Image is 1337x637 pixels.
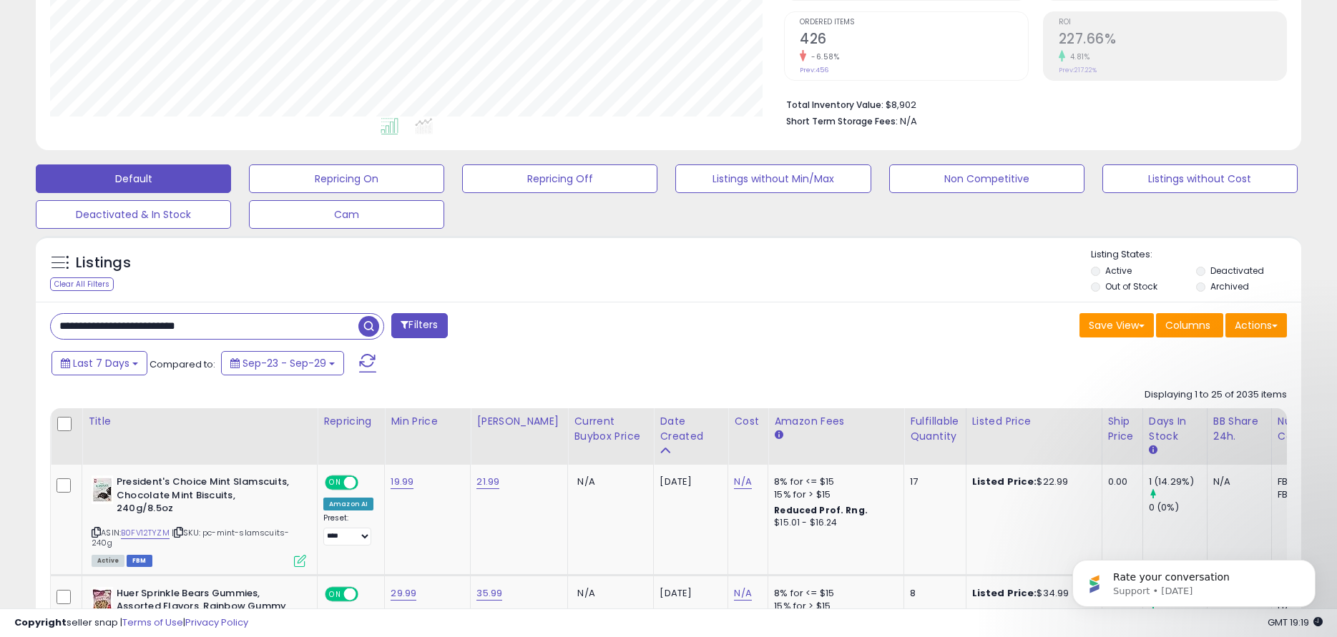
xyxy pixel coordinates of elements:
small: Prev: 456 [800,66,828,74]
a: N/A [734,586,751,601]
a: Privacy Policy [185,616,248,629]
div: Amazon AI [323,498,373,510]
p: Listing States: [1091,248,1301,262]
h2: 227.66% [1059,31,1286,50]
span: N/A [577,475,594,488]
a: 21.99 [476,475,499,489]
span: Compared to: [150,357,215,371]
div: 0.00 [1108,475,1132,488]
button: Listings without Cost [1102,164,1298,193]
div: 0 (0%) [1149,501,1207,514]
div: Min Price [391,414,464,429]
iframe: Intercom notifications message [1051,530,1337,630]
div: [DATE] [660,475,717,488]
label: Active [1105,265,1132,277]
div: seller snap | | [14,616,248,630]
img: 414VWPbWHmL._SL40_.jpg [92,475,113,504]
b: Total Inventory Value: [786,99,883,111]
span: Columns [1165,318,1210,332]
div: Fulfillable Quantity [910,414,959,444]
button: Actions [1225,313,1287,337]
div: Displaying 1 to 25 of 2035 items [1145,388,1287,402]
small: 4.81% [1065,51,1090,62]
button: Deactivated & In Stock [36,200,231,229]
b: Huer Sprinkle Bears Gummies, Assorted Flavors, Rainbow Gummy Candy, 1kg/2.2 lb [117,587,290,631]
div: 8% for <= $15 [774,587,893,600]
div: 1 (14.29%) [1149,475,1207,488]
b: Short Term Storage Fees: [786,115,898,127]
button: Filters [391,313,447,338]
div: ASIN: [92,475,306,566]
span: N/A [900,114,917,128]
img: 514qGrv1f4L._SL40_.jpg [92,587,113,616]
span: ON [326,477,344,489]
div: FBM: n/a [1278,488,1325,501]
small: Amazon Fees. [774,429,783,442]
div: $22.99 [972,475,1091,488]
li: $8,902 [786,95,1276,112]
div: $34.99 [972,587,1091,600]
small: Days In Stock. [1149,444,1157,457]
div: Days In Stock [1149,414,1201,444]
div: Clear All Filters [50,277,114,291]
strong: Copyright [14,616,67,629]
div: 17 [910,475,954,488]
div: Num of Comp. [1278,414,1330,444]
button: Repricing Off [462,164,657,193]
div: FBA: n/a [1278,475,1325,488]
span: | SKU: pc-mint-slamscuits-240g [92,527,289,548]
button: Cam [249,200,444,229]
button: Columns [1156,313,1223,337]
span: Last 7 Days [73,356,129,370]
a: 29.99 [391,586,416,601]
span: OFF [356,477,379,489]
a: N/A [734,475,751,489]
span: Ordered Items [800,19,1027,26]
div: Title [88,414,311,429]
div: Amazon Fees [774,414,898,429]
button: Default [36,164,231,193]
a: Terms of Use [122,616,183,629]
div: 15% for > $15 [774,488,893,501]
div: [DATE] [660,587,717,600]
a: B0FV12TYZM [121,527,170,539]
span: OFF [356,588,379,600]
span: Sep-23 - Sep-29 [243,356,326,370]
div: Repricing [323,414,378,429]
h5: Listings [76,253,131,273]
span: ROI [1059,19,1286,26]
label: Archived [1210,280,1249,292]
b: Listed Price: [972,475,1037,488]
button: Non Competitive [889,164,1084,193]
button: Listings without Min/Max [675,164,871,193]
button: Repricing On [249,164,444,193]
span: FBM [127,555,152,567]
span: All listings currently available for purchase on Amazon [92,555,124,567]
div: Ship Price [1108,414,1137,444]
label: Deactivated [1210,265,1264,277]
div: [PERSON_NAME] [476,414,562,429]
label: Out of Stock [1105,280,1157,292]
div: Preset: [323,513,373,545]
div: N/A [1213,475,1260,488]
small: -6.58% [806,51,839,62]
button: Last 7 Days [52,351,147,375]
span: ON [326,588,344,600]
b: President's Choice Mint Slamscuits, Chocolate Mint Biscuits, 240g/8.5oz [117,475,290,519]
small: Prev: 217.22% [1059,66,1097,74]
div: 8 [910,587,954,600]
b: Reduced Prof. Rng. [774,504,868,516]
div: 8% for <= $15 [774,475,893,488]
button: Sep-23 - Sep-29 [221,351,344,375]
span: N/A [577,586,594,600]
div: Listed Price [972,414,1096,429]
h2: 426 [800,31,1027,50]
div: Current Buybox Price [574,414,647,444]
div: $15.01 - $16.24 [774,517,893,529]
div: BB Share 24h. [1213,414,1265,444]
a: 19.99 [391,475,413,489]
